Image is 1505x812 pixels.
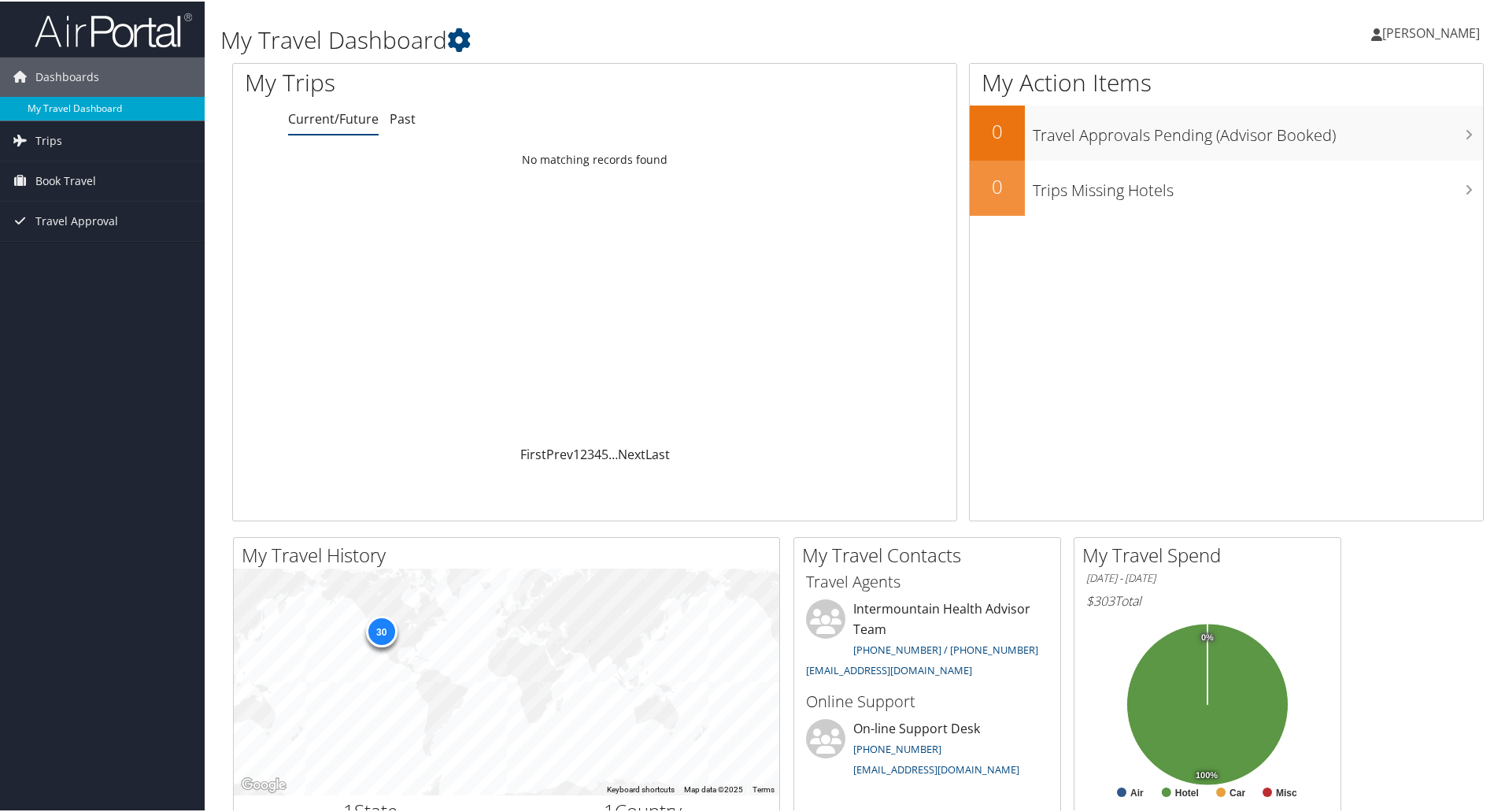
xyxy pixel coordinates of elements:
h1: My Travel Dashboard [220,22,1071,55]
a: [PHONE_NUMBER] / [PHONE_NUMBER] [853,641,1038,655]
a: Prev [546,444,573,462]
a: Open this area in Google Maps (opens a new window) [238,773,290,794]
td: No matching records found [233,144,956,172]
h6: [DATE] - [DATE] [1086,569,1329,584]
text: Air [1130,786,1144,797]
a: Next [618,444,645,462]
h3: Travel Approvals Pending (Advisor Booked) [1033,115,1483,145]
a: 0Trips Missing Hotels [970,159,1483,214]
h3: Online Support [806,689,1048,711]
a: [EMAIL_ADDRESS][DOMAIN_NAME] [853,761,1019,775]
a: Last [645,444,670,462]
button: Keyboard shortcuts [607,783,675,794]
a: [PHONE_NUMBER] [853,740,941,755]
li: On-line Support Desk [798,717,1056,782]
text: Car [1230,786,1245,797]
h2: 0 [970,172,1025,198]
h2: My Travel History [242,540,779,567]
span: $303 [1086,591,1115,608]
h3: Travel Agents [806,569,1048,591]
h2: My Travel Spend [1082,540,1340,567]
a: Past [390,109,416,126]
img: airportal-logo.png [35,10,192,47]
tspan: 100% [1196,769,1218,779]
a: 5 [601,444,608,462]
a: Terms (opens in new tab) [752,784,775,792]
span: [PERSON_NAME] [1382,23,1480,40]
span: Travel Approval [35,200,118,239]
span: … [608,444,618,462]
a: 3 [587,444,594,462]
text: Hotel [1175,786,1199,797]
a: 1 [573,444,580,462]
a: Current/Future [288,109,379,126]
tspan: 0% [1201,632,1214,641]
a: 2 [580,444,587,462]
h6: Total [1086,591,1329,608]
h1: My Action Items [970,65,1483,98]
a: 4 [594,444,601,462]
div: 30 [365,614,397,646]
a: 0Travel Approvals Pending (Advisor Booked) [970,104,1483,159]
h2: 0 [970,117,1025,143]
span: Map data ©2025 [684,784,743,792]
text: Misc [1276,786,1297,797]
h1: My Trips [245,65,643,98]
span: Book Travel [35,160,96,199]
h3: Trips Missing Hotels [1033,170,1483,200]
span: Dashboards [35,56,99,95]
a: First [520,444,546,462]
a: [PERSON_NAME] [1371,8,1496,55]
li: Intermountain Health Advisor Team [798,598,1056,682]
a: [EMAIL_ADDRESS][DOMAIN_NAME] [806,662,972,676]
img: Google [238,773,290,794]
h2: My Travel Contacts [802,540,1060,567]
span: Trips [35,120,62,159]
